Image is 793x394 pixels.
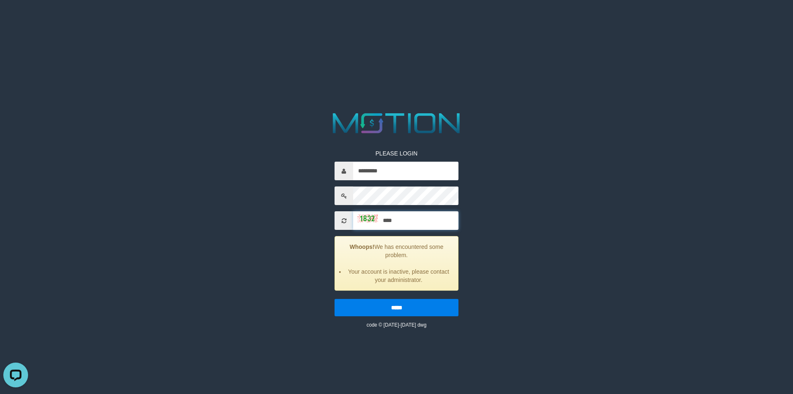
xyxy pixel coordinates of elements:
[335,236,458,291] div: We has encountered some problem.
[345,267,452,284] li: Your account is inactive, please contact your administrator.
[335,149,458,158] p: PLEASE LOGIN
[350,244,375,250] strong: Whoops!
[366,322,426,328] small: code © [DATE]-[DATE] dwg
[357,214,378,222] img: captcha
[327,110,466,137] img: MOTION_logo.png
[3,3,28,28] button: Open LiveChat chat widget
